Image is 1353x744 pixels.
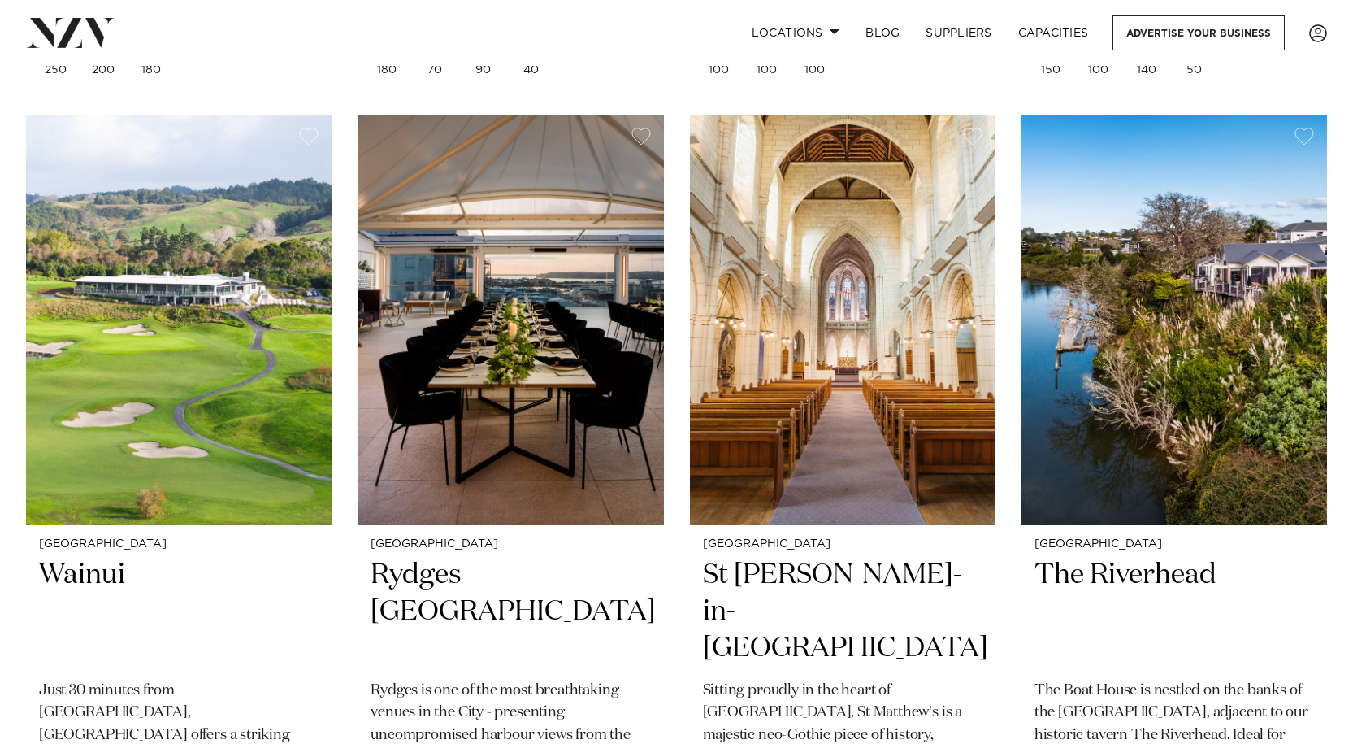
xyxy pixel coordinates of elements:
[852,15,913,50] a: BLOG
[703,557,982,667] h2: St [PERSON_NAME]-in-[GEOGRAPHIC_DATA]
[1034,538,1314,550] small: [GEOGRAPHIC_DATA]
[739,15,852,50] a: Locations
[1112,15,1285,50] a: Advertise your business
[913,15,1004,50] a: SUPPLIERS
[39,538,319,550] small: [GEOGRAPHIC_DATA]
[1005,15,1102,50] a: Capacities
[1034,557,1314,667] h2: The Riverhead
[371,557,650,667] h2: Rydges [GEOGRAPHIC_DATA]
[39,557,319,667] h2: Wainui
[371,538,650,550] small: [GEOGRAPHIC_DATA]
[703,538,982,550] small: [GEOGRAPHIC_DATA]
[26,18,115,47] img: nzv-logo.png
